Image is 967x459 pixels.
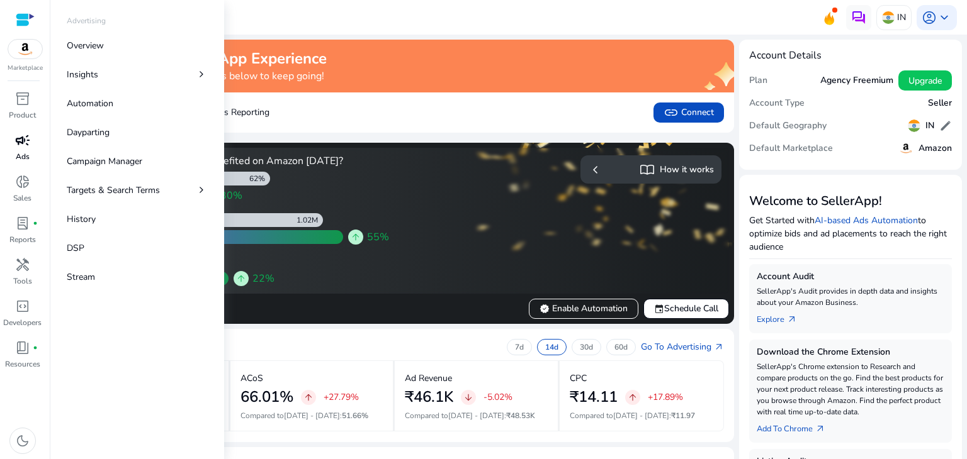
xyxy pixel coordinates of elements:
p: IN [897,6,906,28]
h2: 66.01% [240,388,293,406]
button: linkConnect [653,102,724,123]
span: Enable Automation [540,302,628,315]
h2: ₹46.1K [405,388,453,406]
span: campaign [15,133,30,148]
span: arrow_upward [303,392,314,402]
p: Advertising [67,15,106,26]
span: verified [540,304,550,314]
span: 22% [252,271,274,286]
p: 60d [614,342,628,352]
p: DSP [67,241,84,255]
span: chevron_right [195,184,208,196]
span: handyman [15,257,30,272]
p: Insights [67,68,98,81]
span: chevron_left [588,162,603,177]
span: account_circle [922,10,937,25]
p: 7d [515,342,524,352]
h3: Welcome to SellerApp! [749,194,952,209]
p: Ad Revenue [405,372,452,385]
h4: Account Details [749,50,822,62]
h5: Agency Freemium [820,75,893,86]
p: 14d [545,342,558,352]
span: 30% [220,188,242,203]
span: donut_small [15,174,30,189]
span: edit [939,119,952,132]
div: 1.02M [297,215,323,225]
span: code_blocks [15,299,30,314]
a: AI-based Ads Automation [815,214,918,226]
span: ₹11.97 [671,411,695,421]
h5: Default Geography [749,121,827,131]
p: +27.79% [324,393,359,402]
span: [DATE] - [DATE] [448,411,504,421]
p: Stream [67,270,95,284]
p: Compared to : [240,410,383,421]
span: [DATE] - [DATE] [613,411,669,421]
span: fiber_manual_record [33,345,38,350]
span: dark_mode [15,433,30,448]
p: Developers [3,317,42,328]
p: Marketplace [8,64,43,73]
div: 62% [249,174,270,184]
p: CPC [570,372,587,385]
p: SellerApp's Chrome extension to Research and compare products on the go. Find the best products f... [757,361,944,418]
h5: Download the Chrome Extension [757,347,944,358]
span: arrow_outward [787,314,797,324]
span: import_contacts [640,162,655,177]
h5: Default Marketplace [749,143,833,154]
span: arrow_upward [628,392,638,402]
p: +17.89% [648,393,683,402]
h5: IN [925,121,934,131]
p: Reports [9,234,36,245]
p: Campaign Manager [67,155,142,168]
span: [DATE] - [DATE] [284,411,340,421]
p: Overview [67,39,104,52]
span: book_4 [15,340,30,355]
p: Product [9,109,36,121]
h5: How it works [660,165,714,175]
h5: Account Audit [757,272,944,282]
span: lab_profile [15,216,30,231]
a: Add To Chrome [757,418,835,435]
span: ₹48.53K [506,411,535,421]
h5: Amazon [919,143,952,154]
a: Explorearrow_outward [757,308,807,326]
p: Sales [13,192,31,204]
span: chevron_right [195,68,208,80]
h5: Account Type [749,98,805,109]
p: Tools [13,275,32,287]
p: Compared to : [405,410,548,421]
p: Targets & Search Terms [67,184,160,197]
span: keyboard_arrow_down [937,10,952,25]
p: Resources [5,358,40,370]
span: Upgrade [908,74,942,87]
p: Ads [16,151,30,162]
h5: Plan [749,75,767,86]
img: in.svg [908,119,920,132]
span: inventory_2 [15,91,30,106]
span: 55% [367,229,389,245]
h2: ₹14.11 [570,388,618,406]
span: link [664,105,679,120]
button: eventSchedule Call [643,299,729,319]
span: arrow_downward [463,392,473,402]
img: amazon.svg [8,40,42,58]
p: Get Started with to optimize bids and ad placements to reach the right audience [749,214,952,253]
button: Upgrade [898,70,952,91]
img: in.svg [882,11,895,24]
span: Connect [664,105,714,120]
button: verifiedEnable Automation [529,299,638,319]
p: Compared to : [570,410,714,421]
span: arrow_upward [236,274,246,284]
p: Automation [67,97,113,110]
p: Dayparting [67,126,110,139]
span: event [654,304,664,314]
p: 30d [580,342,593,352]
span: arrow_outward [714,342,724,352]
p: ACoS [240,372,263,385]
span: arrow_outward [815,424,825,434]
span: Schedule Call [654,302,718,315]
span: fiber_manual_record [33,221,38,226]
span: arrow_upward [351,232,361,242]
p: -5.02% [483,393,512,402]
